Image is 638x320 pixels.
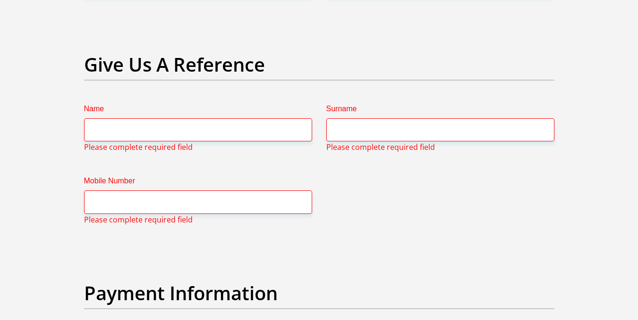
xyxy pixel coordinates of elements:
label: Mobile Number [84,175,312,190]
h2: Payment Information [84,282,554,304]
h2: Give Us A Reference [84,53,554,76]
label: Surname [326,103,554,118]
label: Name [84,103,312,118]
span: Please complete required field [84,141,193,153]
span: Please complete required field [326,141,435,153]
input: Surname [326,118,554,141]
input: Mobile Number [84,190,312,213]
input: Name [84,118,312,141]
span: Please complete required field [84,214,193,225]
